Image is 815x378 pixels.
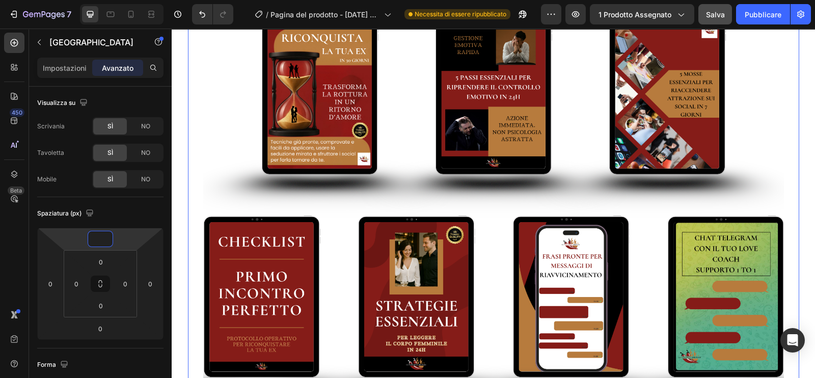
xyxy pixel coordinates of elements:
font: SÌ [107,175,113,183]
button: Salva [698,4,732,24]
font: 1 prodotto assegnato [599,10,671,19]
input: 0 [143,276,158,291]
font: SÌ [107,149,113,156]
iframe: Area di progettazione [172,29,815,378]
button: Pubblicare [736,4,790,24]
font: 7 [67,9,71,19]
font: Avanzato [102,64,133,72]
font: SÌ [107,122,113,130]
font: Forma [37,361,56,368]
p: Riga [49,36,136,48]
font: Tavoletta [37,149,64,156]
input: 0 [90,321,111,336]
font: Spaziatura (px) [37,209,81,217]
div: Annulla/Ripristina [192,4,233,24]
button: 7 [4,4,76,24]
font: [GEOGRAPHIC_DATA] [49,37,133,47]
font: / [266,10,268,19]
font: Beta [10,187,22,194]
font: Visualizza su [37,99,75,106]
font: Pubblicare [745,10,781,19]
font: NO [141,149,150,156]
font: 450 [12,109,22,116]
font: Scrivania [37,122,65,130]
div: Apri Intercom Messenger [780,328,805,353]
font: NO [141,122,150,130]
input: 0px [118,276,133,291]
font: Necessita di essere ripubblicato [415,10,506,18]
font: Pagina del prodotto - [DATE] 22:40:54 [270,10,376,30]
font: Impostazioni [43,64,87,72]
input: 0 [43,276,58,291]
input: 0px [91,298,111,313]
font: Salva [706,10,725,19]
button: 1 prodotto assegnato [590,4,694,24]
font: Mobile [37,175,57,183]
input: 0px [91,254,111,269]
input: 0px [69,276,84,291]
font: NO [141,175,150,183]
